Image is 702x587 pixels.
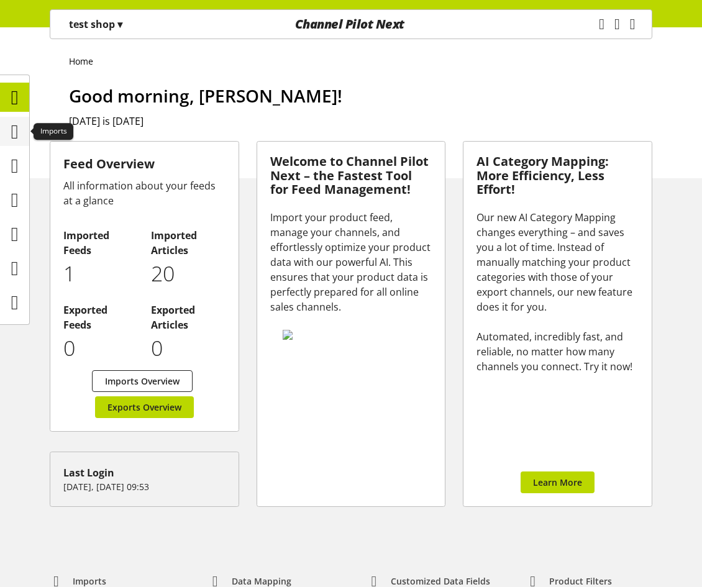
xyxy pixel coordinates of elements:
p: 0 [63,332,138,364]
h2: Imported Articles [151,228,226,258]
span: Learn More [533,476,582,489]
a: Exports Overview [95,396,194,418]
p: 0 [151,332,226,364]
h3: Welcome to Channel Pilot Next – the Fastest Tool for Feed Management! [270,155,432,197]
nav: main navigation [50,9,652,39]
div: Imports [34,123,73,140]
p: 20 [151,258,226,289]
h2: [DATE] is [DATE] [69,114,652,129]
span: Exports Overview [107,401,181,414]
img: 78e1b9dcff1e8392d83655fcfc870417.svg [283,330,417,340]
h3: AI Category Mapping: More Efficiency, Less Effort! [476,155,639,197]
a: Learn More [521,471,595,493]
p: test shop [69,17,122,32]
h3: Feed Overview [63,155,226,173]
div: Our new AI Category Mapping changes everything – and saves you a lot of time. Instead of manually... [476,210,639,374]
span: Good morning, [PERSON_NAME]! [69,84,342,107]
div: Last Login [63,465,226,480]
a: Imports Overview [92,370,193,392]
h2: Exported Articles [151,303,226,332]
span: Imports Overview [105,375,180,388]
span: ▾ [117,17,122,31]
div: Import your product feed, manage your channels, and effortlessly optimize your product data with ... [270,210,432,314]
h2: Imported Feeds [63,228,138,258]
div: All information about your feeds at a glance [63,178,226,208]
h2: Exported Feeds [63,303,138,332]
p: 1 [63,258,138,289]
p: [DATE], [DATE] 09:53 [63,480,226,493]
